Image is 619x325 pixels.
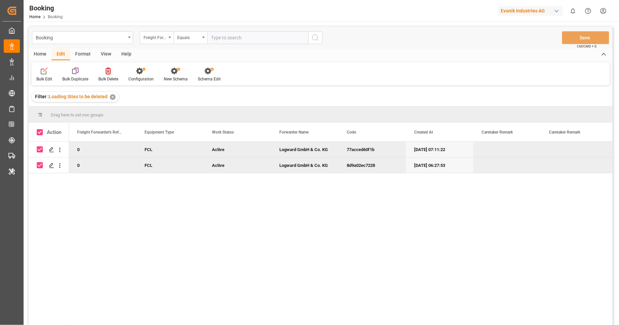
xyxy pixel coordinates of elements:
div: Logward GmbH & Co. KG [271,142,339,157]
button: Evonik Industries AG [498,4,565,17]
div: Equals [177,33,200,41]
div: Freight Forwarder's Reference No. [144,33,166,41]
div: Press SPACE to deselect this row. [29,142,69,157]
button: Save [562,31,609,44]
div: View [96,49,116,60]
span: Forwarder Name [279,130,309,135]
div: Action [47,129,61,135]
div: Schema Edit [198,76,221,82]
div: Active [204,157,271,173]
div: Booking [36,33,126,41]
a: Home [29,14,40,19]
span: Freight Forwarder's Reference No. [77,130,122,135]
div: Configuration [128,76,154,82]
span: Created At [414,130,433,135]
div: Press SPACE to deselect this row. [29,157,69,173]
button: search button [308,31,322,44]
div: 0 [69,157,136,173]
div: Booking [29,3,63,13]
div: [DATE] 06:27:53 [406,157,473,173]
button: Help Center [581,3,596,19]
input: Type to search [207,31,308,44]
div: Bulk Duplicate [62,76,88,82]
span: Drag here to set row groups [51,112,103,117]
div: 77acced60f1b [339,142,406,157]
div: Bulk Edit [36,76,52,82]
div: Format [70,49,96,60]
button: open menu [174,31,207,44]
div: Edit [52,49,70,60]
div: Evonik Industries AG [498,6,563,16]
span: Equipment Type [145,130,174,135]
div: FCL [136,157,204,173]
div: FCL [136,142,204,157]
div: ✕ [110,94,116,100]
div: Active [204,142,271,157]
span: Caretaker Remark [482,130,513,135]
div: 8d9a02ec7228 [339,157,406,173]
div: [DATE] 07:11:22 [406,142,473,157]
button: show 0 new notifications [565,3,581,19]
span: Filter : [35,94,49,99]
span: Code [347,130,356,135]
button: open menu [32,31,133,44]
button: open menu [140,31,174,44]
div: 0 [69,142,136,157]
div: New Schema [164,76,188,82]
div: Help [116,49,136,60]
span: Work Status [212,130,234,135]
div: Bulk Delete [98,76,118,82]
div: Logward GmbH & Co. KG [271,157,339,173]
span: Ctrl/CMD + S [577,44,596,49]
div: Home [29,49,52,60]
span: Loading Sites to be deleted [49,94,107,99]
span: Caretaker Remark [549,130,580,135]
